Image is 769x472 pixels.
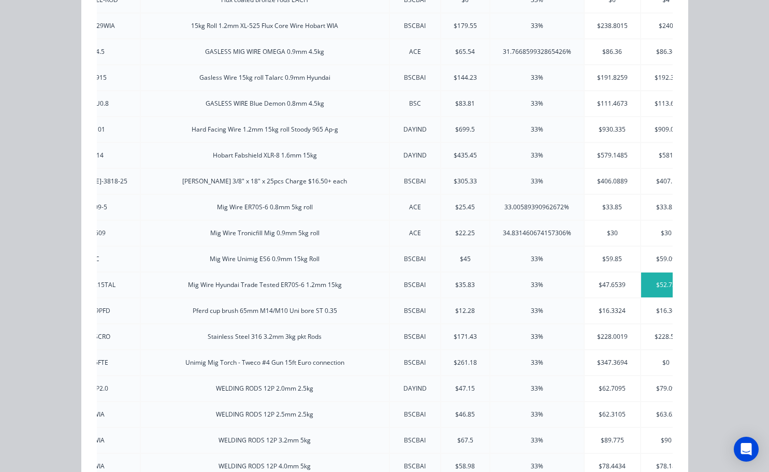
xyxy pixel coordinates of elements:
div: $171.43 [441,332,489,341]
div: Mig Wire ER70S-6 0.8mm 5kg roll [141,203,389,212]
div: $62.7095 [585,384,640,393]
div: $238.8015 [585,21,640,31]
div: $25.45 [441,203,489,212]
div: 33% [490,384,584,393]
div: BSCBAI [390,280,440,290]
div: 33% [490,280,584,290]
div: $58.98 [441,462,489,471]
div: DAYIND [390,151,440,160]
div: Pferd cup brush 65mm M14/M10 Uni bore ST 0.35 [141,306,389,316]
div: $22.25 [441,228,489,238]
div: $67.5 [441,436,489,445]
div: WELDING RODS 12P 2.0mm 2.5kg [141,384,389,393]
div: $83.81 [441,99,489,108]
div: $90 [641,436,691,445]
div: [PERSON_NAME] 3/8" x 18" x 25pcs Charge $16.50+ each [141,177,389,186]
div: 33.00589390962672% [490,203,584,212]
div: 33% [490,125,584,134]
div: Open Intercom Messenger [734,437,759,462]
div: $144.23 [441,73,489,82]
div: BSCBAI [390,332,440,341]
div: $228.57 [641,332,691,341]
div: WELDING RODS 12P 2.5mm 2.5kg [141,410,389,419]
div: Unimig Mig Torch - Tweco #4 Gun 15ft Euro connection [141,358,389,367]
div: 15kg Roll 1.2mm XL-525 Flux Core Wire Hobart WIA [141,21,389,31]
div: $63.63 [641,410,691,419]
div: GASLESS WIRE Blue Demon 0.8mm 4.5kg [141,99,389,108]
div: $699.5 [441,125,489,134]
div: $59.85 [585,254,640,264]
div: BSCBAI [390,306,440,316]
div: Hard Facing Wire 1.2mm 15kg roll Stoody 965 Ap-g [141,125,389,134]
div: $59.09 [641,254,691,264]
div: BSCBAI [390,254,440,264]
div: Mig Wire Unimig ES6 0.9mm 15kg Roll [141,254,389,264]
div: $62.3105 [585,410,640,419]
div: WELDING RODS 12P 3.2mm 5kg [141,436,389,445]
div: BSCBAI [390,358,440,367]
div: $347.3694 [585,358,640,367]
div: $47.6539 [585,280,640,290]
div: BSCBAI [390,436,440,445]
div: $45 [441,254,489,264]
div: $930.335 [585,125,640,134]
div: Hobart Fabshield XLR-8 1.6mm 15kg [141,151,389,160]
div: 33% [490,462,584,471]
div: 31.766859932865426% [490,47,584,56]
div: $78.18 [641,462,691,471]
div: ACE [390,228,440,238]
div: BSC [390,99,440,108]
div: $261.18 [441,358,489,367]
div: ACE [390,47,440,56]
div: $89.775 [585,436,640,445]
div: 33% [490,151,584,160]
div: GASLESS MIG WIRE OMEGA 0.9mm 4.5kg [141,47,389,56]
div: $191.8259 [585,73,640,82]
div: $52.73 [641,280,691,290]
div: 33% [490,332,584,341]
div: 33% [490,306,584,316]
div: Mig Wire Hyundai Trade Tested ER70S-6 1.2mm 15kg [141,280,389,290]
div: $30 [585,228,640,238]
div: $228.0019 [585,332,640,341]
div: 34.831460674157306% [490,228,584,238]
div: 33% [490,436,584,445]
div: 33% [490,358,584,367]
div: ACE [390,203,440,212]
div: 33% [490,254,584,264]
div: $192.32 [641,73,691,82]
div: $78.4434 [585,462,640,471]
div: Mig Wire Tronicfill Mig 0.9mm 5kg roll [141,228,389,238]
div: $179.55 [441,21,489,31]
div: DAYIND [390,125,440,134]
div: BSCBAI [390,21,440,31]
div: $909.09 [641,125,691,134]
div: $0 [641,358,691,367]
div: $65.54 [441,47,489,56]
div: BSCBAI [390,410,440,419]
div: $113.64 [641,99,691,108]
div: BSCBAI [390,462,440,471]
div: 33% [490,73,584,82]
div: $406.0889 [585,177,640,186]
div: $407.1 [641,177,691,186]
div: DAYIND [390,384,440,393]
div: Stainless Steel 316 3.2mm 3kg pkt Rods [141,332,389,341]
div: WELDING RODS 12P 4.0mm 5kg [141,462,389,471]
div: $35.83 [441,280,489,290]
div: 33% [490,21,584,31]
div: $16.36 [641,306,691,316]
div: $581 [641,151,691,160]
div: $16.3324 [585,306,640,316]
div: BSCBAI [390,177,440,186]
div: $33.85 [585,203,640,212]
div: 33% [490,99,584,108]
div: $46.85 [441,410,489,419]
div: $47.15 [441,384,489,393]
div: $86.36 [641,47,691,56]
div: $79.09 [641,384,691,393]
div: $33.85 [641,203,691,212]
div: $12.28 [441,306,489,316]
div: Gasless Wire 15kg roll Talarc 0.9mm Hyundai [141,73,389,82]
div: $111.4673 [585,99,640,108]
